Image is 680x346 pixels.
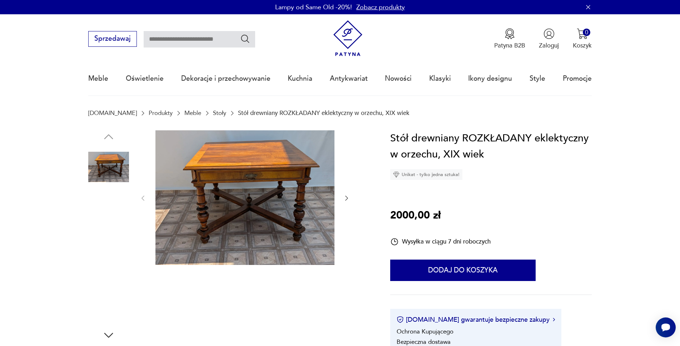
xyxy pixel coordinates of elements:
button: Patyna B2B [494,28,525,50]
p: Lampy od Same Old -20%! [275,3,352,12]
h1: Stół drewniany ROZKŁADANY eklektyczny w orzechu, XIX wiek [390,130,591,163]
a: Produkty [149,110,173,116]
img: Ikona certyfikatu [397,316,404,323]
img: Zdjęcie produktu Stół drewniany ROZKŁADANY eklektyczny w orzechu, XIX wiek [88,147,129,187]
img: Zdjęcie produktu Stół drewniany ROZKŁADANY eklektyczny w orzechu, XIX wiek [88,192,129,233]
p: 2000,00 zł [390,207,441,224]
button: Sprzedawaj [88,31,137,47]
img: Zdjęcie produktu Stół drewniany ROZKŁADANY eklektyczny w orzechu, XIX wiek [155,130,334,265]
a: Kuchnia [288,62,312,95]
a: Zobacz produkty [356,3,405,12]
button: Dodaj do koszyka [390,260,536,281]
a: Nowości [385,62,412,95]
a: Promocje [563,62,592,95]
button: 0Koszyk [573,28,592,50]
li: Ochrona Kupującego [397,327,453,336]
a: Ikony designu [468,62,512,95]
img: Zdjęcie produktu Stół drewniany ROZKŁADANY eklektyczny w orzechu, XIX wiek [88,283,129,324]
div: Unikat - tylko jedna sztuka! [390,169,462,180]
a: Oświetlenie [126,62,164,95]
img: Ikonka użytkownika [543,28,555,39]
button: Szukaj [240,34,250,44]
a: Ikona medaluPatyna B2B [494,28,525,50]
button: Zaloguj [539,28,559,50]
img: Patyna - sklep z meblami i dekoracjami vintage [330,20,366,56]
img: Ikona medalu [504,28,515,39]
li: Bezpieczna dostawa [397,338,451,346]
a: Style [530,62,545,95]
a: Klasyki [429,62,451,95]
img: Ikona diamentu [393,171,399,178]
a: Sprzedawaj [88,36,137,42]
iframe: Smartsupp widget button [656,317,676,337]
a: Stoły [213,110,226,116]
a: [DOMAIN_NAME] [88,110,137,116]
img: Ikona strzałki w prawo [553,318,555,321]
div: 0 [583,29,590,36]
a: Meble [88,62,108,95]
img: Zdjęcie produktu Stół drewniany ROZKŁADANY eklektyczny w orzechu, XIX wiek [88,238,129,279]
p: Stół drewniany ROZKŁADANY eklektyczny w orzechu, XIX wiek [238,110,410,116]
button: [DOMAIN_NAME] gwarantuje bezpieczne zakupy [397,315,555,324]
a: Dekoracje i przechowywanie [181,62,270,95]
p: Patyna B2B [494,41,525,50]
p: Zaloguj [539,41,559,50]
p: Koszyk [573,41,592,50]
a: Antykwariat [330,62,368,95]
img: Ikona koszyka [577,28,588,39]
a: Meble [184,110,201,116]
div: Wysyłka w ciągu 7 dni roboczych [390,237,491,246]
